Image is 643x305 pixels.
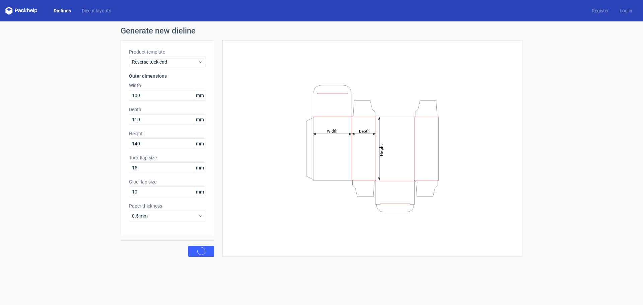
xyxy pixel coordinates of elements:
a: Diecut layouts [76,7,117,14]
label: Height [129,130,206,137]
span: mm [194,187,206,197]
span: 0.5 mm [132,213,198,219]
label: Paper thickness [129,203,206,209]
label: Product template [129,49,206,55]
span: mm [194,163,206,173]
tspan: Width [327,129,338,133]
span: Reverse tuck end [132,59,198,65]
span: mm [194,90,206,100]
tspan: Height [379,144,384,156]
h1: Generate new dieline [121,27,522,35]
span: mm [194,115,206,125]
a: Register [586,7,614,14]
label: Depth [129,106,206,113]
label: Width [129,82,206,89]
h3: Outer dimensions [129,73,206,79]
tspan: Depth [359,129,370,133]
span: mm [194,139,206,149]
label: Tuck flap size [129,154,206,161]
a: Log in [614,7,638,14]
a: Dielines [48,7,76,14]
label: Glue flap size [129,178,206,185]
